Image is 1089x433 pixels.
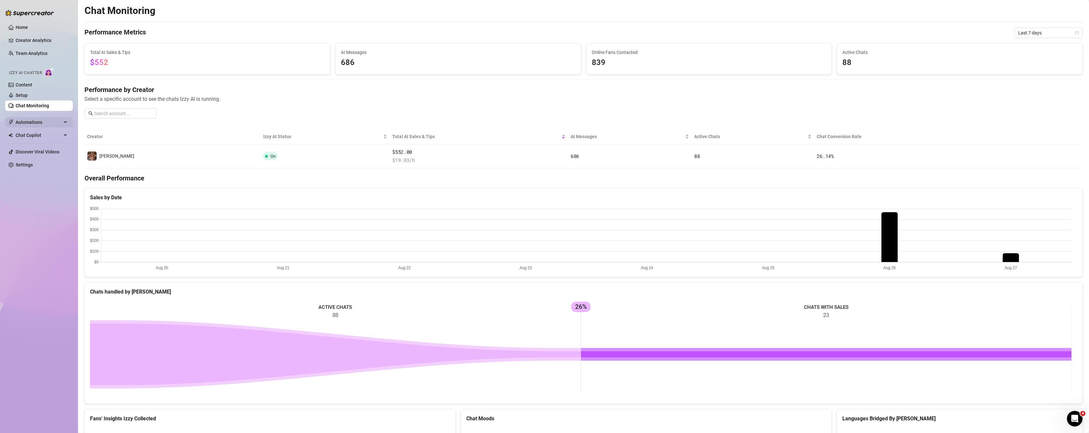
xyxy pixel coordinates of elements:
[90,193,1077,202] div: Sales by Date
[1075,31,1079,35] span: calendar
[592,49,826,56] span: Online Fans Contacted
[1018,28,1079,38] span: Last 7 days
[341,57,576,69] span: 686
[392,156,565,164] span: $ 19.03 /h
[341,49,576,56] span: AI Messages
[16,35,68,46] a: Creator Analytics
[84,95,1083,103] span: Select a specific account to see the chats Izzy AI is running.
[817,153,834,159] span: 26.14 %
[694,133,806,140] span: Active Chats
[45,67,55,77] img: AI Chatter
[99,153,134,159] span: [PERSON_NAME]
[466,414,826,423] div: Chat Moods
[84,85,1083,94] h4: Performance by Creator
[842,49,1077,56] span: Active Chats
[568,129,692,144] th: AI Messages
[392,133,560,140] span: Total AI Sales & Tips
[694,153,700,159] span: 88
[84,174,1083,183] h4: Overall Performance
[90,49,325,56] span: Total AI Sales & Tips
[8,133,13,138] img: Chat Copilot
[5,10,54,16] img: logo-BBDzfeDw.svg
[9,70,42,76] span: Izzy AI Chatter
[592,57,826,69] span: 839
[16,103,49,108] a: Chat Monitoring
[571,133,684,140] span: AI Messages
[84,129,261,144] th: Creator
[261,129,390,144] th: Izzy AI Status
[90,414,450,423] div: Fans' Insights Izzy Collected
[84,28,146,38] h4: Performance Metrics
[270,154,276,159] span: On
[87,151,97,161] img: Kelly
[16,162,33,167] a: Settings
[16,93,28,98] a: Setup
[1080,411,1085,416] span: 4
[94,110,153,117] input: Search account...
[263,133,382,140] span: Izzy AI Status
[842,414,1077,423] div: Languages Bridged By [PERSON_NAME]
[88,111,93,116] span: search
[692,129,814,144] th: Active Chats
[90,58,108,67] span: $552
[84,5,155,17] h2: Chat Monitoring
[8,120,14,125] span: thunderbolt
[16,51,47,56] a: Team Analytics
[16,82,32,87] a: Content
[16,117,62,127] span: Automations
[814,129,982,144] th: Chat Conversion Rate
[571,153,579,159] span: 686
[392,148,565,156] span: $552.00
[1067,411,1083,426] iframe: Intercom live chat
[16,25,28,30] a: Home
[16,130,62,140] span: Chat Copilot
[842,57,1077,69] span: 88
[16,149,59,154] a: Discover Viral Videos
[390,129,568,144] th: Total AI Sales & Tips
[90,288,1077,296] div: Chats handled by [PERSON_NAME]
